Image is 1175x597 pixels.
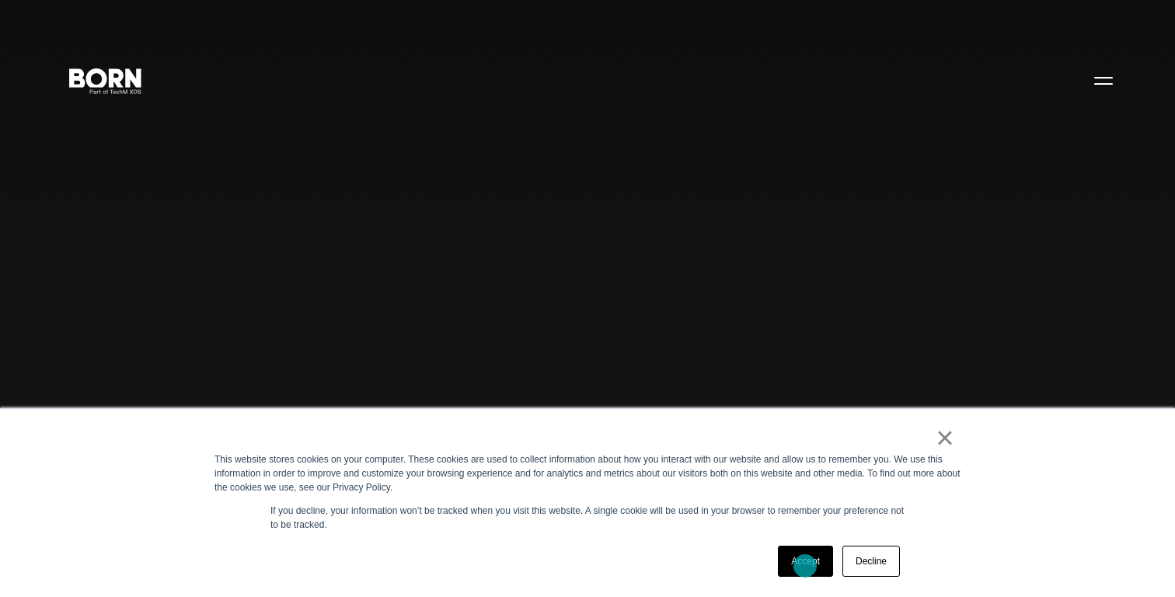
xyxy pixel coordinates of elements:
[778,546,833,577] a: Accept
[214,452,961,494] div: This website stores cookies on your computer. These cookies are used to collect information about...
[1085,64,1122,96] button: Open
[936,431,954,445] a: ×
[270,504,905,532] p: If you decline, your information won’t be tracked when you visit this website. A single cookie wi...
[842,546,900,577] a: Decline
